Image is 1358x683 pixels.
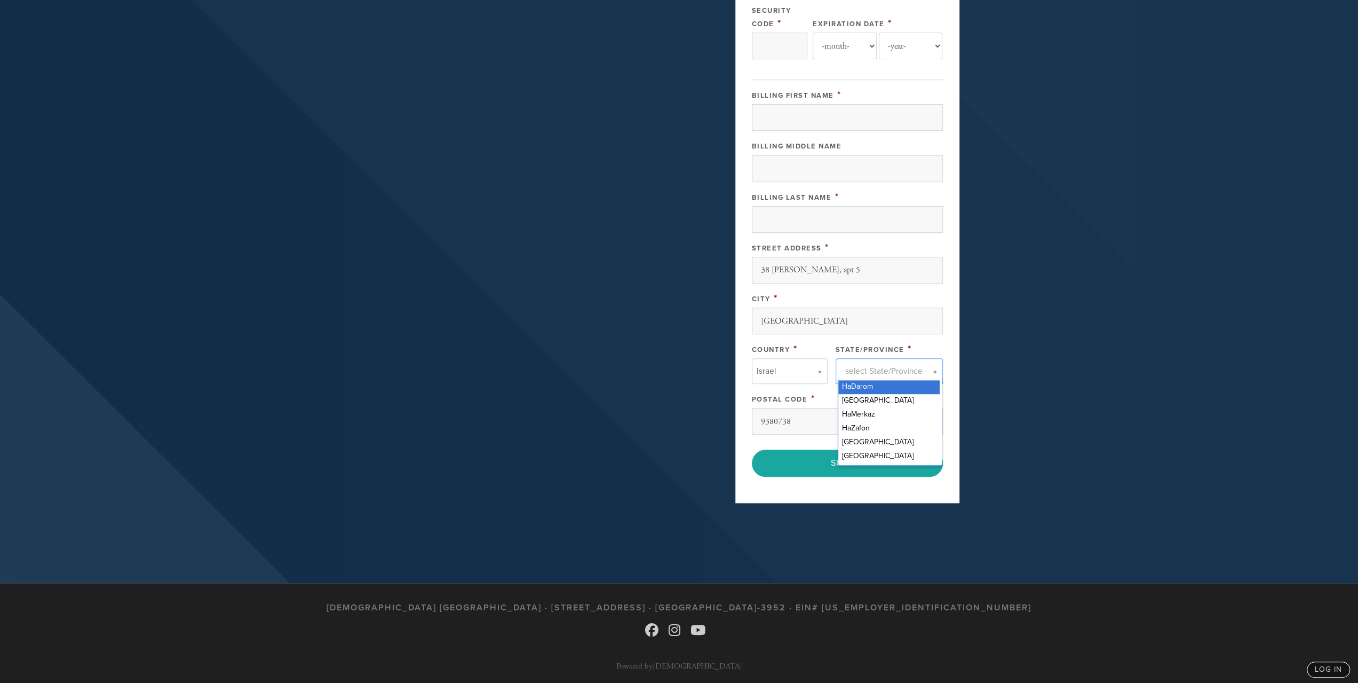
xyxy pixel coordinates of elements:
[838,422,940,436] div: HaZafon
[838,436,940,450] div: [GEOGRAPHIC_DATA]
[838,394,940,408] div: [GEOGRAPHIC_DATA]
[838,408,940,422] div: HaMerkaz
[838,450,940,464] div: [GEOGRAPHIC_DATA]
[838,380,940,394] div: HaDarom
